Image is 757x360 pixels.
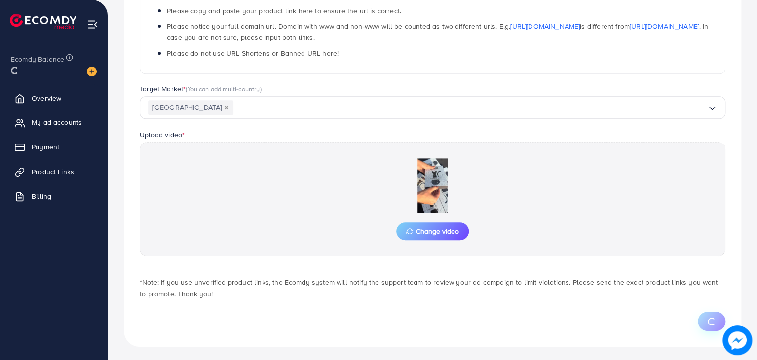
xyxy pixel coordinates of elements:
a: My ad accounts [7,112,100,132]
span: Product Links [32,167,74,177]
span: Payment [32,142,59,152]
div: Search for option [140,96,725,119]
a: [URL][DOMAIN_NAME] [510,21,580,31]
span: Billing [32,191,51,201]
img: logo [10,14,76,29]
img: image [87,67,97,76]
span: [GEOGRAPHIC_DATA] [148,100,233,115]
a: [URL][DOMAIN_NAME] [630,21,699,31]
label: Upload video [140,130,185,140]
button: Change video [396,222,469,240]
label: Target Market [140,84,262,94]
span: (You can add multi-country) [186,84,261,93]
input: Search for option [233,100,707,115]
span: Change video [406,228,459,235]
span: Please do not use URL Shortens or Banned URL here! [167,48,339,58]
button: Deselect Pakistan [224,105,229,110]
img: menu [87,19,98,30]
span: Please notice your full domain url. Domain with www and non-www will be counted as two different ... [167,21,708,42]
img: Preview Image [383,158,482,213]
a: Billing [7,186,100,206]
span: Overview [32,93,61,103]
p: *Note: If you use unverified product links, the Ecomdy system will notify the support team to rev... [140,276,725,300]
a: Payment [7,137,100,157]
a: Product Links [7,162,100,181]
span: Ecomdy Balance [11,54,64,64]
a: Overview [7,88,100,108]
img: image [722,325,752,355]
span: My ad accounts [32,117,82,127]
span: Please copy and paste your product link here to ensure the url is correct. [167,6,401,16]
